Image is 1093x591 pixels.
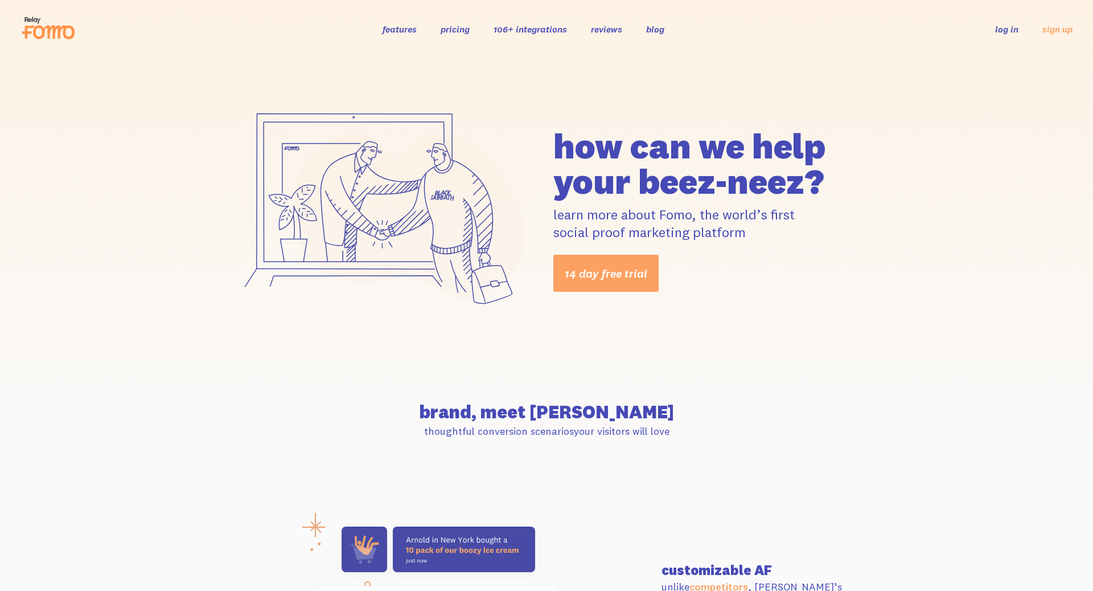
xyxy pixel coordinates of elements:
[229,403,864,421] h2: brand, meet [PERSON_NAME]
[1042,23,1073,35] a: sign up
[553,128,864,199] h1: how can we help your beez-neez?
[661,563,864,577] h3: customizable AF
[494,23,567,35] a: 106+ integrations
[383,23,417,35] a: features
[441,23,470,35] a: pricing
[591,23,622,35] a: reviews
[553,206,864,241] p: learn more about Fomo, the world’s first social proof marketing platform
[995,23,1018,35] a: log in
[553,255,659,292] a: 14 day free trial
[229,425,864,438] p: thoughtful conversion scenarios your visitors will love
[646,23,664,35] a: blog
